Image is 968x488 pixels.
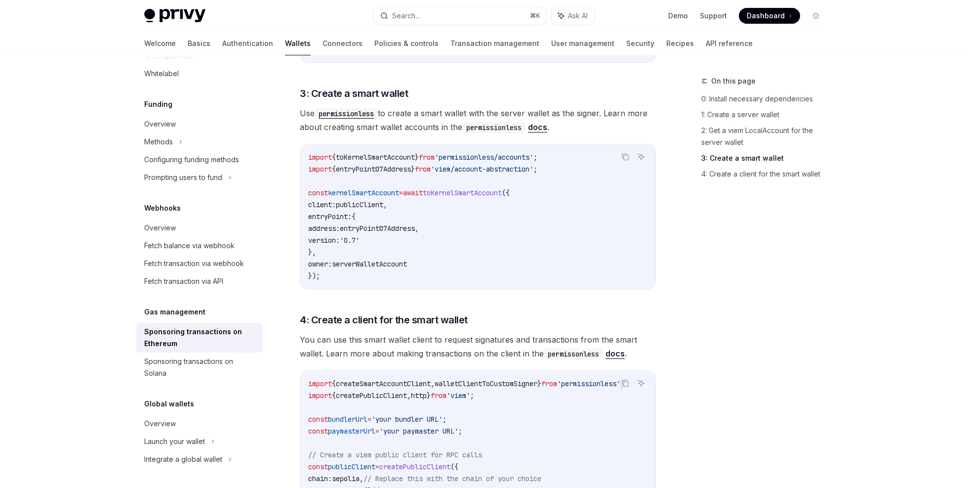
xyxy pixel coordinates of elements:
div: Methods [144,136,173,148]
span: = [375,427,379,436]
code: permissionless [315,108,378,119]
span: owner: [308,260,332,268]
a: Security [626,32,654,55]
span: '0.7' [340,236,360,245]
span: chain: [308,474,332,483]
code: permissionless [462,122,525,133]
div: Search... [392,10,420,22]
span: 'permissionless/accounts' [435,153,533,162]
a: Recipes [666,32,694,55]
button: Copy the contents from the code block [619,150,632,163]
span: toKernelSmartAccount [423,188,502,197]
a: Fetch transaction via API [136,272,263,290]
div: Fetch transaction via API [144,275,223,287]
a: Transaction management [450,32,539,55]
button: Ask AI [635,150,647,163]
span: await [403,188,423,197]
span: , [415,224,419,233]
span: Use to create a smart wallet with the server wallet as the signer. Learn more about creating smar... [300,106,656,134]
a: Overview [136,415,263,433]
span: Dashboard [747,11,785,21]
span: 'your paymaster URL' [379,427,458,436]
button: Search...⌘K [373,7,546,25]
span: 3: Create a smart wallet [300,87,408,100]
a: 2: Get a viem LocalAccount for the server wallet [701,123,832,150]
span: const [308,427,328,436]
span: = [375,462,379,471]
span: const [308,188,328,197]
span: , [431,379,435,388]
a: Whitelabel [136,65,263,83]
span: 'permissionless' [557,379,620,388]
span: 4: Create a client for the smart wallet [300,313,468,327]
span: { [352,212,356,221]
span: 'viem' [446,391,470,400]
div: Configuring funding methods [144,154,239,166]
span: import [308,153,332,162]
span: ⌘ K [530,12,540,20]
div: Fetch transaction via webhook [144,258,244,269]
div: Overview [144,418,176,430]
div: Launch your wallet [144,436,205,447]
a: Authentication [222,32,273,55]
span: } [537,379,541,388]
span: walletClientToCustomSigner [435,379,537,388]
a: Overview [136,115,263,133]
span: }, [308,248,316,257]
span: 'your bundler URL' [371,415,443,424]
span: // Replace this with the chain of your choice [363,474,541,483]
span: kernelSmartAccount [328,188,399,197]
span: entryPoint07Address [336,165,411,174]
div: Sponsoring transactions on Ethereum [144,326,257,350]
span: publicClient [336,200,383,209]
span: paymasterUrl [328,427,375,436]
a: User management [551,32,614,55]
a: Dashboard [739,8,800,24]
button: Copy the contents from the code block [619,377,632,390]
button: Toggle dark mode [808,8,824,24]
span: version: [308,236,340,245]
span: = [367,415,371,424]
h5: Funding [144,98,172,110]
span: = [399,188,403,197]
span: ; [533,153,537,162]
span: } [427,391,431,400]
span: { [332,153,336,162]
span: ; [443,415,446,424]
span: const [308,415,328,424]
a: Support [700,11,727,21]
span: sepolia [332,474,360,483]
button: Ask AI [635,377,647,390]
a: permissionless [315,108,378,118]
a: Fetch transaction via webhook [136,255,263,272]
span: On this page [711,75,756,87]
a: 1: Create a server wallet [701,107,832,123]
a: Demo [668,11,688,21]
h5: Global wallets [144,398,194,410]
span: import [308,165,332,174]
div: Sponsoring transactions on Solana [144,355,257,379]
span: ; [533,165,537,174]
span: createSmartAccountClient [336,379,431,388]
span: ; [470,391,474,400]
div: Prompting users to fund [144,172,222,183]
a: Wallets [285,32,311,55]
span: toKernelSmartAccount [336,153,415,162]
a: Basics [188,32,210,55]
span: import [308,379,332,388]
span: 'viem/account-abstraction' [431,165,533,174]
div: Integrate a global wallet [144,453,222,465]
span: Ask AI [568,11,588,21]
a: docs [528,122,547,133]
span: from [419,153,435,162]
span: from [541,379,557,388]
div: Whitelabel [144,68,179,80]
span: } [415,153,419,162]
span: , [360,474,363,483]
div: Fetch balance via webhook [144,240,235,252]
span: , [383,200,387,209]
div: Overview [144,118,176,130]
h5: Webhooks [144,202,181,214]
a: 0: Install necessary dependencies [701,91,832,107]
span: }); [308,271,320,280]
